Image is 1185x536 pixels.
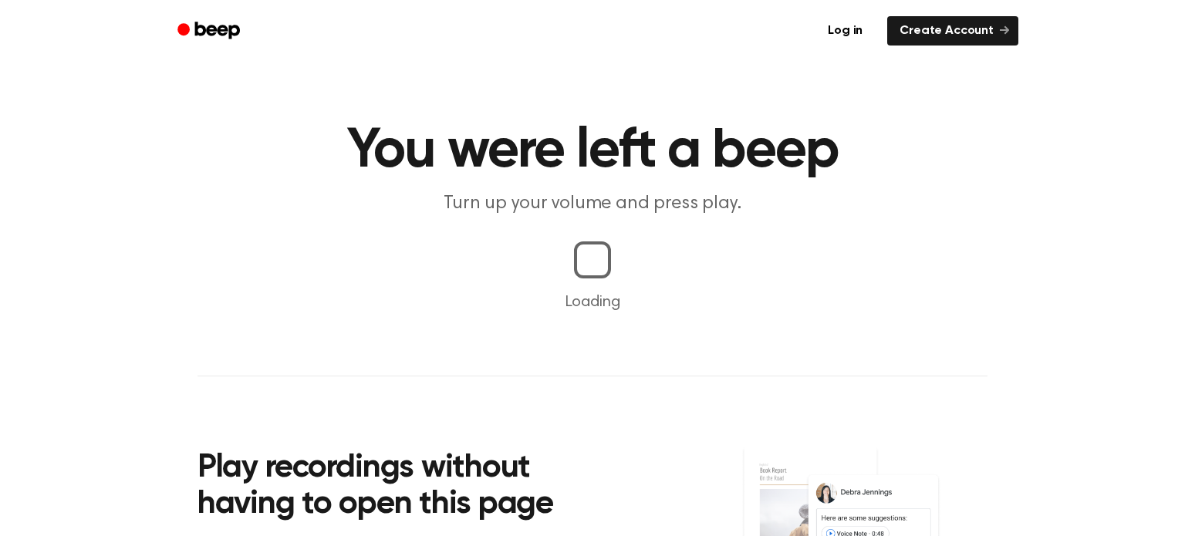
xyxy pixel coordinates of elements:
[296,191,889,217] p: Turn up your volume and press play.
[167,16,254,46] a: Beep
[19,291,1166,314] p: Loading
[197,450,613,524] h2: Play recordings without having to open this page
[812,13,878,49] a: Log in
[197,123,987,179] h1: You were left a beep
[887,16,1018,46] a: Create Account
